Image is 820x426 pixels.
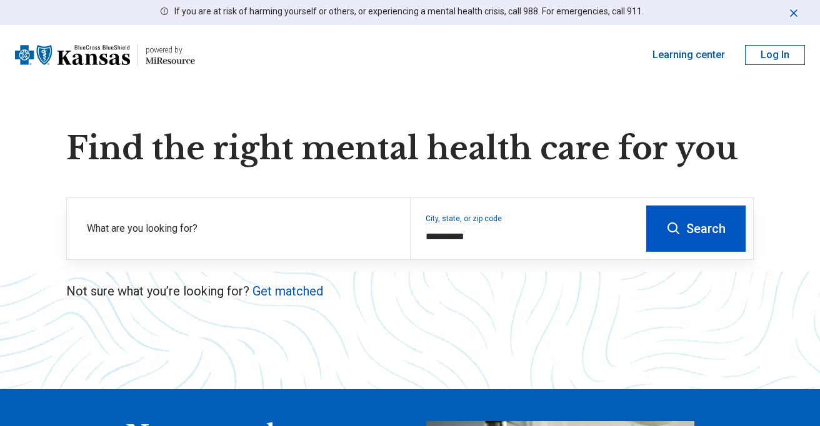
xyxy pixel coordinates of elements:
[646,206,746,252] button: Search
[252,284,323,299] a: Get matched
[652,47,725,62] a: Learning center
[15,40,195,70] a: Blue Cross Blue Shield Kansaspowered by
[787,5,800,20] button: Dismiss
[87,221,395,236] label: What are you looking for?
[66,130,754,167] h1: Find the right mental health care for you
[146,44,195,56] div: powered by
[745,45,805,65] button: Log In
[15,40,130,70] img: Blue Cross Blue Shield Kansas
[174,5,644,18] p: If you are at risk of harming yourself or others, or experiencing a mental health crisis, call 98...
[66,282,754,300] p: Not sure what you’re looking for?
